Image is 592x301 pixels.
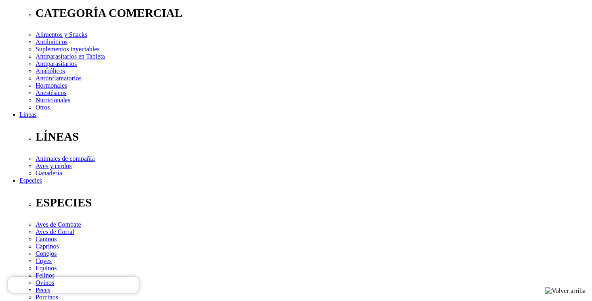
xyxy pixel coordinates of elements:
[36,228,74,235] a: Aves de Corral
[36,286,50,293] a: Peces
[36,236,57,242] a: Caninos
[36,97,70,103] a: Nutricionales
[36,162,71,169] a: Aves y cerdos
[36,82,67,89] a: Hormonales
[36,6,589,20] p: CATEGORÍA COMERCIAL
[36,53,105,60] a: Antiparasitarios en Tableta
[545,287,586,295] img: Volver arriba
[36,104,50,111] a: Otros
[36,170,62,177] a: Ganadería
[36,31,87,38] a: Alimentos y Snacks
[36,130,589,143] p: LÍNEAS
[36,294,58,301] a: Porcinos
[36,272,55,279] a: Felinos
[36,155,95,162] a: Animales de compañía
[36,265,57,272] a: Equinos
[19,177,42,184] a: Especies
[36,67,65,74] a: Anabólicos
[36,257,52,264] a: Cuyes
[36,38,67,45] a: Antibióticos
[36,60,77,67] a: Antiparasitarios
[36,46,100,53] a: Suplementos inyectables
[36,250,57,257] a: Conejos
[36,243,59,250] a: Caprinos
[36,221,81,228] a: Aves de Combate
[36,196,589,209] p: ESPECIES
[19,111,37,118] a: Líneas
[36,89,66,96] a: Anestésicos
[8,277,139,293] iframe: Brevo live chat
[36,75,82,82] a: Antiinflamatorios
